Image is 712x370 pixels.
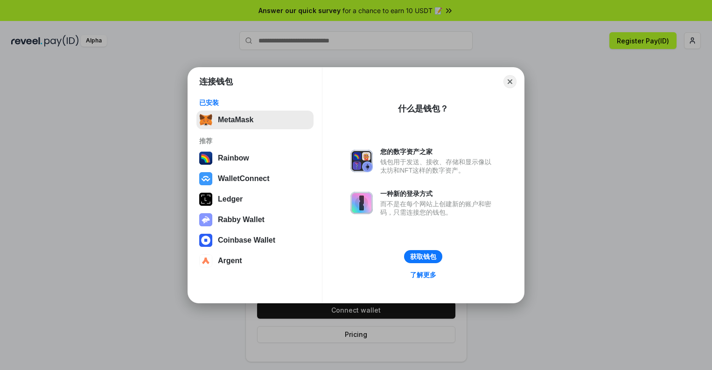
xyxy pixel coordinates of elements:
button: WalletConnect [196,169,314,188]
div: Argent [218,257,242,265]
div: 一种新的登录方式 [380,189,496,198]
button: Argent [196,251,314,270]
div: Rainbow [218,154,249,162]
div: 什么是钱包？ [398,103,448,114]
button: Close [503,75,517,88]
img: svg+xml,%3Csvg%20width%3D%2228%22%20height%3D%2228%22%20viewBox%3D%220%200%2028%2028%22%20fill%3D... [199,172,212,185]
button: Rabby Wallet [196,210,314,229]
img: svg+xml,%3Csvg%20xmlns%3D%22http%3A%2F%2Fwww.w3.org%2F2000%2Fsvg%22%20fill%3D%22none%22%20viewBox... [350,192,373,214]
div: 钱包用于发送、接收、存储和显示像以太坊和NFT这样的数字资产。 [380,158,496,175]
div: Ledger [218,195,243,203]
div: 已安装 [199,98,311,107]
button: MetaMask [196,111,314,129]
div: Coinbase Wallet [218,236,275,244]
div: 推荐 [199,137,311,145]
button: Ledger [196,190,314,209]
img: svg+xml,%3Csvg%20width%3D%22120%22%20height%3D%22120%22%20viewBox%3D%220%200%20120%20120%22%20fil... [199,152,212,165]
img: svg+xml,%3Csvg%20width%3D%2228%22%20height%3D%2228%22%20viewBox%3D%220%200%2028%2028%22%20fill%3D... [199,254,212,267]
img: svg+xml,%3Csvg%20xmlns%3D%22http%3A%2F%2Fwww.w3.org%2F2000%2Fsvg%22%20fill%3D%22none%22%20viewBox... [350,150,373,172]
img: svg+xml,%3Csvg%20xmlns%3D%22http%3A%2F%2Fwww.w3.org%2F2000%2Fsvg%22%20width%3D%2228%22%20height%3... [199,193,212,206]
img: svg+xml,%3Csvg%20width%3D%2228%22%20height%3D%2228%22%20viewBox%3D%220%200%2028%2028%22%20fill%3D... [199,234,212,247]
button: Rainbow [196,149,314,168]
div: MetaMask [218,116,253,124]
div: WalletConnect [218,175,270,183]
div: 您的数字资产之家 [380,147,496,156]
button: Coinbase Wallet [196,231,314,250]
button: 获取钱包 [404,250,442,263]
a: 了解更多 [405,269,442,281]
div: 而不是在每个网站上创建新的账户和密码，只需连接您的钱包。 [380,200,496,216]
div: Rabby Wallet [218,216,265,224]
div: 获取钱包 [410,252,436,261]
h1: 连接钱包 [199,76,233,87]
img: svg+xml,%3Csvg%20xmlns%3D%22http%3A%2F%2Fwww.w3.org%2F2000%2Fsvg%22%20fill%3D%22none%22%20viewBox... [199,213,212,226]
div: 了解更多 [410,271,436,279]
img: svg+xml,%3Csvg%20fill%3D%22none%22%20height%3D%2233%22%20viewBox%3D%220%200%2035%2033%22%20width%... [199,113,212,126]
